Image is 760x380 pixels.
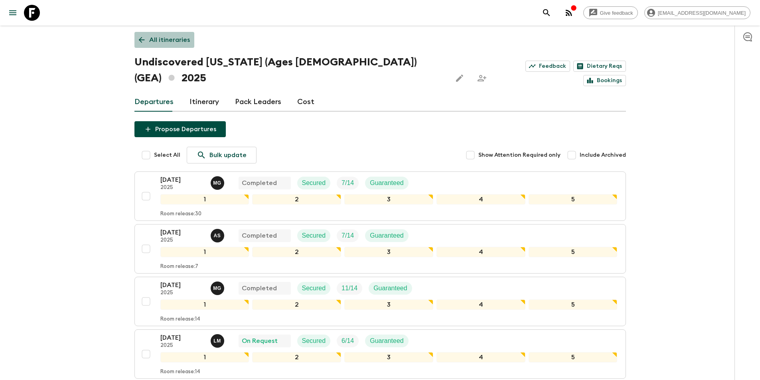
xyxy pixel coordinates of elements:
[211,337,226,343] span: Luka Mamniashvili
[573,61,626,72] a: Dietary Reqs
[252,194,341,205] div: 2
[302,231,326,240] p: Secured
[337,229,359,242] div: Trip Fill
[242,284,277,293] p: Completed
[302,178,326,188] p: Secured
[344,299,433,310] div: 3
[344,194,433,205] div: 3
[252,352,341,362] div: 2
[187,147,257,163] a: Bulk update
[342,336,354,346] p: 6 / 14
[436,247,525,257] div: 4
[134,171,626,221] button: [DATE]2025Mariam GabichvadzeCompletedSecuredTrip FillGuaranteed12345Room release:30
[297,335,331,347] div: Secured
[160,228,204,237] p: [DATE]
[134,121,226,137] button: Propose Departures
[302,336,326,346] p: Secured
[160,280,204,290] p: [DATE]
[160,299,249,310] div: 1
[583,6,638,19] a: Give feedback
[242,231,277,240] p: Completed
[644,6,750,19] div: [EMAIL_ADDRESS][DOMAIN_NAME]
[154,151,180,159] span: Select All
[211,334,226,348] button: LM
[596,10,638,16] span: Give feedback
[160,352,249,362] div: 1
[529,299,618,310] div: 5
[452,70,468,86] button: Edit this itinerary
[583,75,626,86] a: Bookings
[297,93,314,112] a: Cost
[525,61,570,72] a: Feedback
[342,284,357,293] p: 11 / 14
[344,247,433,257] div: 3
[160,247,249,257] div: 1
[337,335,359,347] div: Trip Fill
[252,299,341,310] div: 2
[160,333,204,343] p: [DATE]
[134,277,626,326] button: [DATE]2025Mariam GabichvadzeCompletedSecuredTrip FillGuaranteed12345Room release:14
[370,178,404,188] p: Guaranteed
[529,194,618,205] div: 5
[539,5,555,21] button: search adventures
[160,175,204,185] p: [DATE]
[190,93,219,112] a: Itinerary
[213,338,221,344] p: L M
[134,329,626,379] button: [DATE]2025Luka MamniashviliOn RequestSecuredTrip FillGuaranteed12345Room release:14
[160,316,200,323] p: Room release: 14
[342,178,354,188] p: 7 / 14
[160,264,198,270] p: Room release: 7
[370,336,404,346] p: Guaranteed
[474,70,490,86] span: Share this itinerary
[134,32,194,48] a: All itineraries
[160,194,249,205] div: 1
[373,284,407,293] p: Guaranteed
[580,151,626,159] span: Include Archived
[478,151,561,159] span: Show Attention Required only
[297,282,331,295] div: Secured
[235,93,281,112] a: Pack Leaders
[297,177,331,189] div: Secured
[436,299,525,310] div: 4
[436,352,525,362] div: 4
[529,352,618,362] div: 5
[134,224,626,274] button: [DATE]2025Ana SikharulidzeCompletedSecuredTrip FillGuaranteed12345Room release:7
[160,185,204,191] p: 2025
[160,369,200,375] p: Room release: 14
[160,290,204,296] p: 2025
[337,177,359,189] div: Trip Fill
[149,35,190,45] p: All itineraries
[436,194,525,205] div: 4
[211,231,226,238] span: Ana Sikharulidze
[134,54,445,86] h1: Undiscovered [US_STATE] (Ages [DEMOGRAPHIC_DATA]) (GEA) 2025
[344,352,433,362] div: 3
[653,10,750,16] span: [EMAIL_ADDRESS][DOMAIN_NAME]
[209,150,247,160] p: Bulk update
[342,231,354,240] p: 7 / 14
[242,336,278,346] p: On Request
[529,247,618,257] div: 5
[160,237,204,244] p: 2025
[370,231,404,240] p: Guaranteed
[160,343,204,349] p: 2025
[302,284,326,293] p: Secured
[337,282,362,295] div: Trip Fill
[5,5,21,21] button: menu
[211,284,226,290] span: Mariam Gabichvadze
[160,211,201,217] p: Room release: 30
[211,179,226,185] span: Mariam Gabichvadze
[242,178,277,188] p: Completed
[297,229,331,242] div: Secured
[134,93,174,112] a: Departures
[252,247,341,257] div: 2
